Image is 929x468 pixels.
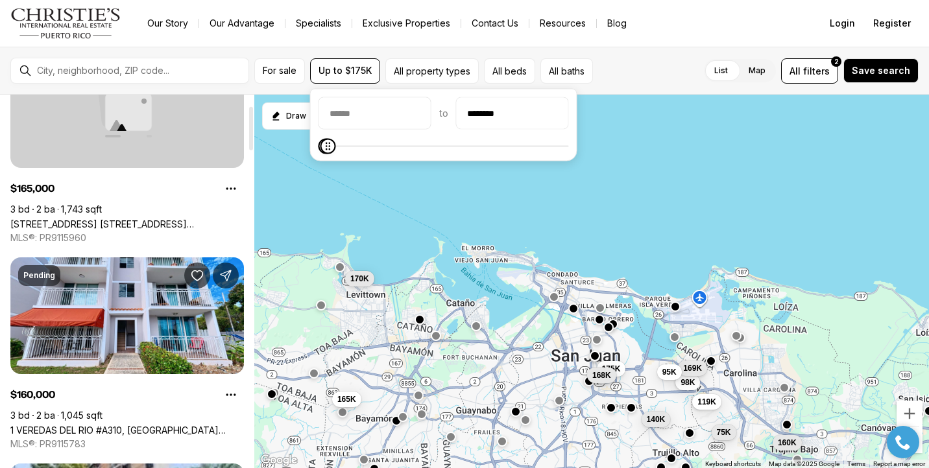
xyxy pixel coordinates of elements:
button: Up to $175K [310,58,380,84]
input: priceMin [319,98,431,129]
span: 169K [683,362,702,373]
input: priceMax [457,98,568,129]
button: Login [822,10,863,36]
span: Up to $175K [319,65,372,76]
span: 95K [662,366,677,377]
a: 862 St CON. VILLAS DE HATO TEJA #PH 22 Unit: PH 22, BAYAMON PR, 00959 [10,218,244,229]
a: Our Advantage [199,14,285,32]
a: 1 VEREDAS DEL RIO #A310, CAROLINA PR, 00987 [10,425,244,436]
a: Terms (opens in new tab) [847,460,865,467]
button: All baths [540,58,593,84]
span: 165K [337,393,356,404]
span: Login [830,18,855,29]
button: 98K [675,374,700,390]
a: Resources [529,14,596,32]
span: All [790,64,801,78]
span: Minimum [319,139,334,154]
button: All property types [385,58,479,84]
button: For sale [254,58,305,84]
span: 175K [602,363,621,373]
span: 98K [681,377,695,387]
button: Property options [218,176,244,202]
span: 168K [592,370,611,380]
button: 140K [642,411,671,427]
button: Property options [218,382,244,408]
button: 175K [597,360,626,376]
button: All beds [484,58,535,84]
span: 140K [647,414,666,424]
button: Contact Us [461,14,529,32]
button: 75K [712,425,736,440]
a: Exclusive Properties [352,14,461,32]
label: List [704,59,738,82]
button: Save search [843,58,919,83]
span: 75K [717,427,731,438]
button: Register [865,10,919,36]
span: Save search [852,65,910,76]
button: 170K [345,270,374,286]
span: For sale [263,65,296,76]
a: Blog [597,14,637,32]
img: logo [10,8,121,39]
button: 168K [587,368,616,383]
a: Specialists [285,14,352,32]
span: 119K [697,396,716,406]
span: filters [803,64,830,78]
button: 119K [692,393,721,409]
button: 169K [678,360,707,375]
button: Share Property [213,263,239,288]
span: to [439,108,448,119]
span: 2 [834,56,839,67]
p: Pending [23,270,55,281]
label: Map [738,59,776,82]
button: Start drawing [262,102,315,130]
span: Register [873,18,911,29]
span: Maximum [320,139,336,154]
a: Our Story [137,14,199,32]
span: Map data ©2025 Google [769,460,839,467]
button: 160K [773,435,802,450]
span: 160K [778,438,797,448]
span: 170K [350,273,369,283]
button: 95K [657,364,682,379]
a: Report a map error [873,460,925,467]
button: Zoom in [897,401,923,427]
button: Save Property: 1 VEREDAS DEL RIO #A310 [184,263,210,288]
button: Allfilters2 [781,58,838,84]
button: 165K [332,391,361,406]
